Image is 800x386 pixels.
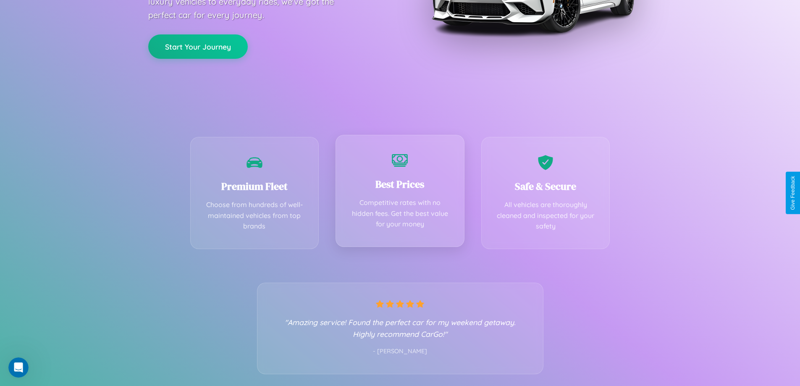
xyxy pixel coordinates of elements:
h3: Safe & Secure [494,179,597,193]
p: Choose from hundreds of well-maintained vehicles from top brands [203,200,306,232]
button: Start Your Journey [148,34,248,59]
p: "Amazing service! Found the perfect car for my weekend getaway. Highly recommend CarGo!" [274,316,526,340]
iframe: Intercom live chat [8,357,29,378]
div: Give Feedback [790,176,796,210]
p: All vehicles are thoroughly cleaned and inspected for your safety [494,200,597,232]
p: Competitive rates with no hidden fees. Get the best value for your money [349,197,451,230]
h3: Premium Fleet [203,179,306,193]
p: - [PERSON_NAME] [274,346,526,357]
h3: Best Prices [349,177,451,191]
